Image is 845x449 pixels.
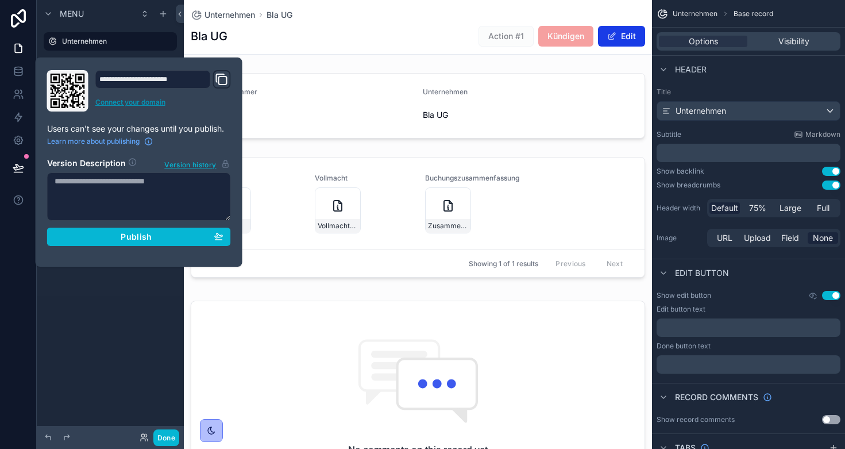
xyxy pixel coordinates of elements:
[57,53,177,71] a: Create Unternehmen
[817,202,829,214] span: Full
[60,8,84,20] span: Menu
[191,28,227,44] h1: Bla UG
[153,429,179,446] button: Done
[675,267,729,279] span: Edit button
[657,101,840,121] button: Unternehmen
[657,130,681,139] label: Subtitle
[744,232,771,244] span: Upload
[657,167,704,176] div: Show backlink
[675,64,707,75] span: Header
[657,204,703,213] label: Header width
[657,341,711,351] label: Done button text
[676,105,726,117] span: Unternehmen
[657,305,705,314] label: Edit button text
[717,232,732,244] span: URL
[749,202,766,214] span: 75%
[47,158,126,170] h2: Version Description
[711,202,738,214] span: Default
[47,137,153,146] a: Learn more about publishing
[267,9,292,21] a: Bla UG
[778,36,809,47] span: Visibility
[469,259,538,268] span: Showing 1 of 1 results
[47,228,231,246] button: Publish
[813,232,833,244] span: None
[689,36,718,47] span: Options
[657,144,840,162] div: scrollable content
[62,37,170,46] label: Unternehmen
[805,130,840,139] span: Markdown
[657,181,720,190] div: Show breadcrumbs
[657,415,735,424] div: Show record comments
[164,158,230,170] button: Version history
[191,9,255,21] a: Unternehmen
[47,137,140,146] span: Learn more about publishing
[675,392,758,403] span: Record comments
[734,9,773,18] span: Base record
[657,233,703,243] label: Image
[598,26,645,47] button: Edit
[95,70,231,112] div: Domain and Custom Link
[673,9,717,18] span: Unternehmen
[657,291,711,300] label: Show edit button
[794,130,840,139] a: Markdown
[657,87,840,97] label: Title
[164,158,216,170] span: Version history
[121,232,152,242] span: Publish
[781,232,799,244] span: Field
[205,9,255,21] span: Unternehmen
[657,318,840,337] div: scrollable content
[657,355,840,374] div: scrollable content
[780,202,801,214] span: Large
[95,98,231,107] a: Connect your domain
[47,123,231,135] p: Users can't see your changes until you publish.
[44,32,177,51] a: Unternehmen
